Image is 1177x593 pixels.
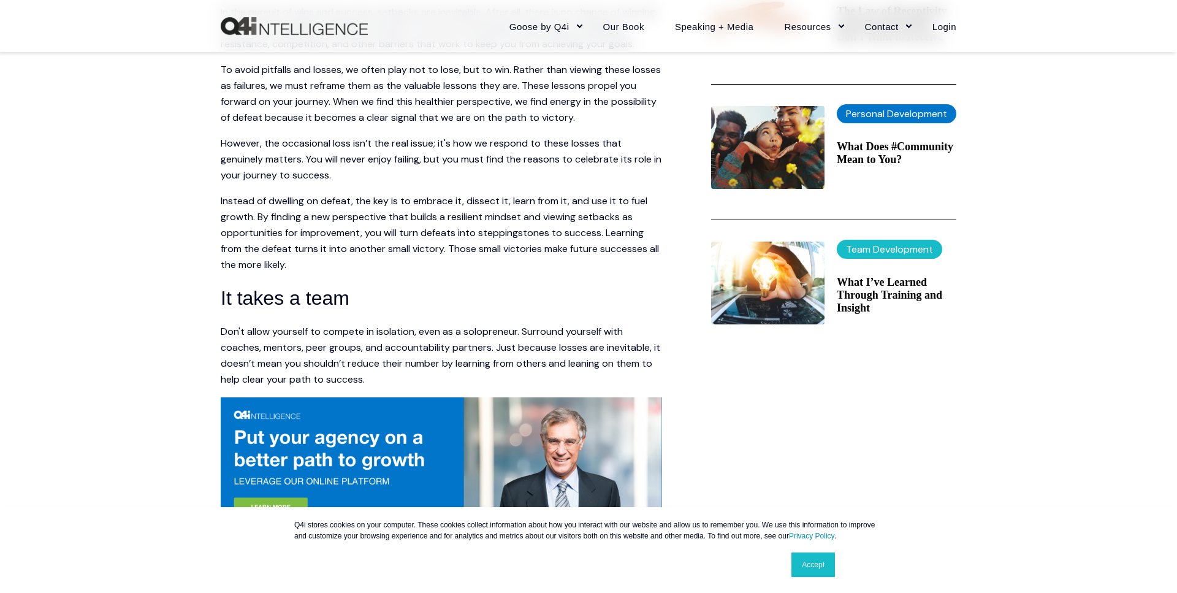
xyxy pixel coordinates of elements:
[789,532,834,540] a: Privacy Policy
[221,17,368,36] a: Back to Home
[837,104,956,123] label: Personal Development
[221,283,662,314] h3: It takes a team
[837,140,956,166] a: What Does #Community Mean to You?
[221,324,662,388] p: Don't allow yourself to compete in isolation, even as a solopreneur. Surround yourself with coach...
[294,519,883,541] p: Q4i stores cookies on your computer. These cookies collect information about how you interact wit...
[837,276,956,315] a: What I’ve Learned Through Training and Insight
[221,17,368,36] img: Q4intelligence, LLC logo
[221,62,662,126] p: To avoid pitfalls and losses, we often play not to lose, but to win. Rather than viewing these lo...
[837,240,942,259] label: Team Development
[221,136,662,183] p: However, the occasional loss isn’t the real issue; it's how we respond to these losses that genui...
[791,553,835,577] a: Accept
[711,242,825,324] img: We have a process where we reflect on the week with a few questions and written responses. The in...
[221,193,662,273] p: Instead of dwelling on defeat, the key is to embrace it, dissect it, learn from it, and use it to...
[711,106,825,189] img: The concept of community. A group of people leaning on and supporting one another.
[221,397,662,530] img: New call-to-action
